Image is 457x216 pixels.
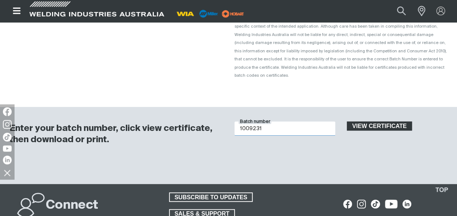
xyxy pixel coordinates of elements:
[46,197,98,213] h2: Connect
[389,3,414,19] button: Search products
[170,192,252,202] span: SUBSCRIBE TO UPDATES
[3,120,12,129] img: Instagram
[3,156,12,164] img: LinkedIn
[220,11,246,16] a: miller
[234,8,447,77] span: The information in these Certificates has been prepared as a reference only for use exclusively w...
[1,167,13,179] img: hide socials
[3,107,12,116] img: Facebook
[348,121,412,131] span: View certificate
[3,133,12,141] img: TikTok
[3,145,12,152] img: YouTube
[380,3,414,19] input: Product name or item number...
[169,192,253,202] a: SUBSCRIBE TO UPDATES
[433,171,450,187] button: Scroll to top
[220,8,246,19] img: miller
[347,121,412,131] button: View certificate
[9,123,216,145] h3: Enter your batch number, click view certificate, then download or print.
